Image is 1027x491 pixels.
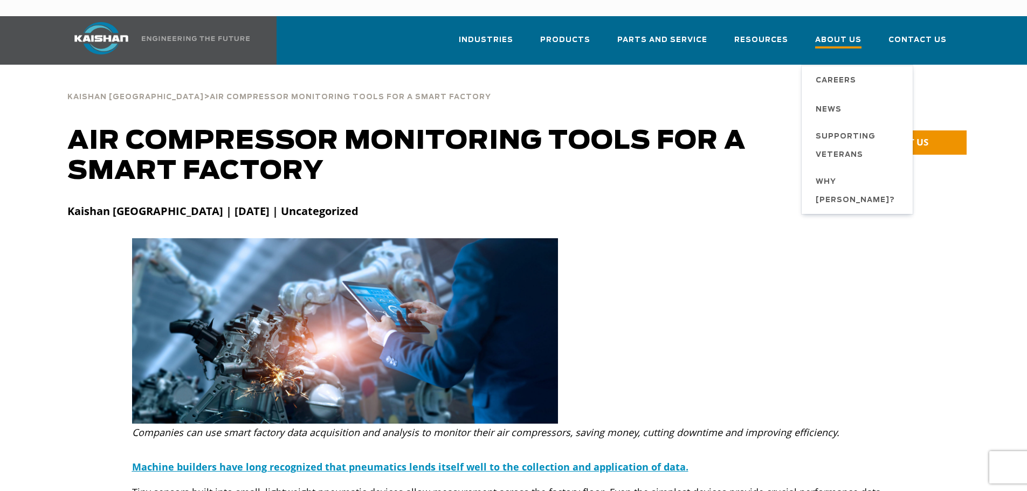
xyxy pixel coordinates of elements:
a: Parts and Service [617,26,707,63]
a: Industries [459,26,513,63]
a: Supporting Veterans [805,123,913,169]
strong: Kaishan [GEOGRAPHIC_DATA] | [DATE] | Uncategorized [67,204,359,218]
img: Engineering the future [142,36,250,41]
a: Machine builders have long recognized that pneumatics lends itself well to the collection and app... [132,460,688,473]
span: Contact Us [888,34,947,46]
u: Machine builders have long recognized that pneumatics lends itself well to the collection and app... [132,460,686,473]
span: Air Compressor Monitoring Tools for a Smart Factory [210,94,491,101]
span: News [816,101,842,119]
span: Products [540,34,590,46]
span: Resources [734,34,788,46]
a: Air Compressor Monitoring Tools for a Smart Factory [210,92,491,101]
span: Kaishan [GEOGRAPHIC_DATA] [67,94,204,101]
span: Careers [816,72,856,90]
a: Careers [805,65,913,94]
a: About Us [815,26,861,65]
span: About Us [815,34,861,49]
h1: Air Compressor Monitoring Tools for a Smart Factory [67,126,779,186]
a: News [805,94,913,123]
span: Parts and Service [617,34,707,46]
div: > [67,81,491,106]
a: Kaishan [GEOGRAPHIC_DATA] [67,92,204,101]
span: Why [PERSON_NAME]? [816,173,902,210]
span: Industries [459,34,513,46]
a: Contact Us [888,26,947,63]
a: Resources [734,26,788,63]
em: Companies can use smart factory data acquisition and analysis to monitor their air compressors, s... [132,426,839,439]
a: Kaishan USA [61,16,252,65]
img: Air Compressor Monitoring Tools for a Smart Factory [132,238,558,424]
a: Products [540,26,590,63]
a: Why [PERSON_NAME]? [805,169,913,214]
img: kaishan logo [61,22,142,54]
span: Supporting Veterans [816,128,902,164]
